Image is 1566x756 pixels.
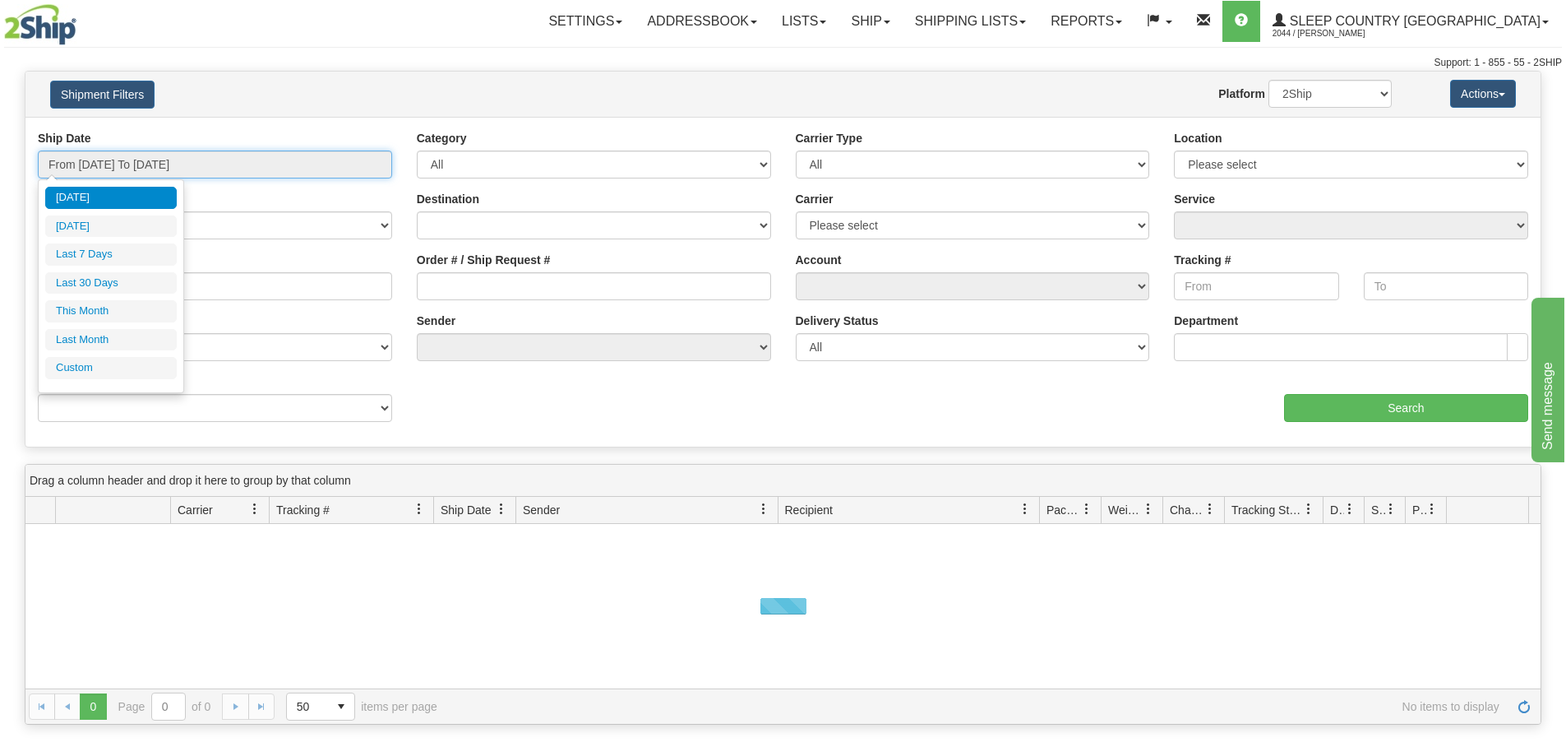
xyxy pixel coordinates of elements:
[80,693,106,720] span: Page 0
[903,1,1038,42] a: Shipping lists
[1450,80,1516,108] button: Actions
[1295,495,1323,523] a: Tracking Status filter column settings
[286,693,437,721] span: items per page
[536,1,635,42] a: Settings
[4,4,76,45] img: logo2044.jpg
[45,300,177,322] li: This Month
[417,130,467,146] label: Category
[417,252,551,268] label: Order # / Ship Request #
[405,495,433,523] a: Tracking # filter column settings
[1011,495,1039,523] a: Recipient filter column settings
[1511,693,1537,720] a: Refresh
[1170,502,1204,518] span: Charge
[460,700,1499,713] span: No items to display
[1174,272,1338,300] input: From
[45,272,177,295] li: Last 30 Days
[328,693,354,720] span: select
[45,216,177,238] li: [DATE]
[297,698,318,715] span: 50
[417,191,479,207] label: Destination
[1073,495,1101,523] a: Packages filter column settings
[1046,502,1081,518] span: Packages
[12,10,152,30] div: Send message
[1371,502,1385,518] span: Shipment Issues
[750,495,778,523] a: Sender filter column settings
[118,693,211,721] span: Page of 0
[1284,394,1528,422] input: Search
[796,313,879,329] label: Delivery Status
[1134,495,1162,523] a: Weight filter column settings
[1196,495,1224,523] a: Charge filter column settings
[796,252,842,268] label: Account
[1377,495,1405,523] a: Shipment Issues filter column settings
[45,329,177,351] li: Last Month
[45,357,177,379] li: Custom
[4,56,1562,70] div: Support: 1 - 855 - 55 - 2SHIP
[1286,14,1541,28] span: Sleep Country [GEOGRAPHIC_DATA]
[441,502,491,518] span: Ship Date
[785,502,833,518] span: Recipient
[1038,1,1134,42] a: Reports
[635,1,769,42] a: Addressbook
[178,502,213,518] span: Carrier
[1174,252,1231,268] label: Tracking #
[1218,86,1265,102] label: Platform
[1273,26,1396,42] span: 2044 / [PERSON_NAME]
[1528,294,1564,461] iframe: chat widget
[796,191,834,207] label: Carrier
[1418,495,1446,523] a: Pickup Status filter column settings
[523,502,560,518] span: Sender
[45,243,177,266] li: Last 7 Days
[1336,495,1364,523] a: Delivery Status filter column settings
[50,81,155,109] button: Shipment Filters
[1108,502,1143,518] span: Weight
[1231,502,1303,518] span: Tracking Status
[417,313,455,329] label: Sender
[286,693,355,721] span: Page sizes drop down
[25,465,1541,497] div: grid grouping header
[838,1,902,42] a: Ship
[1364,272,1528,300] input: To
[241,495,269,523] a: Carrier filter column settings
[487,495,515,523] a: Ship Date filter column settings
[1174,191,1215,207] label: Service
[1174,313,1238,329] label: Department
[1412,502,1426,518] span: Pickup Status
[38,130,91,146] label: Ship Date
[1174,130,1222,146] label: Location
[1260,1,1561,42] a: Sleep Country [GEOGRAPHIC_DATA] 2044 / [PERSON_NAME]
[1330,502,1344,518] span: Delivery Status
[45,187,177,209] li: [DATE]
[769,1,838,42] a: Lists
[796,130,862,146] label: Carrier Type
[276,502,330,518] span: Tracking #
